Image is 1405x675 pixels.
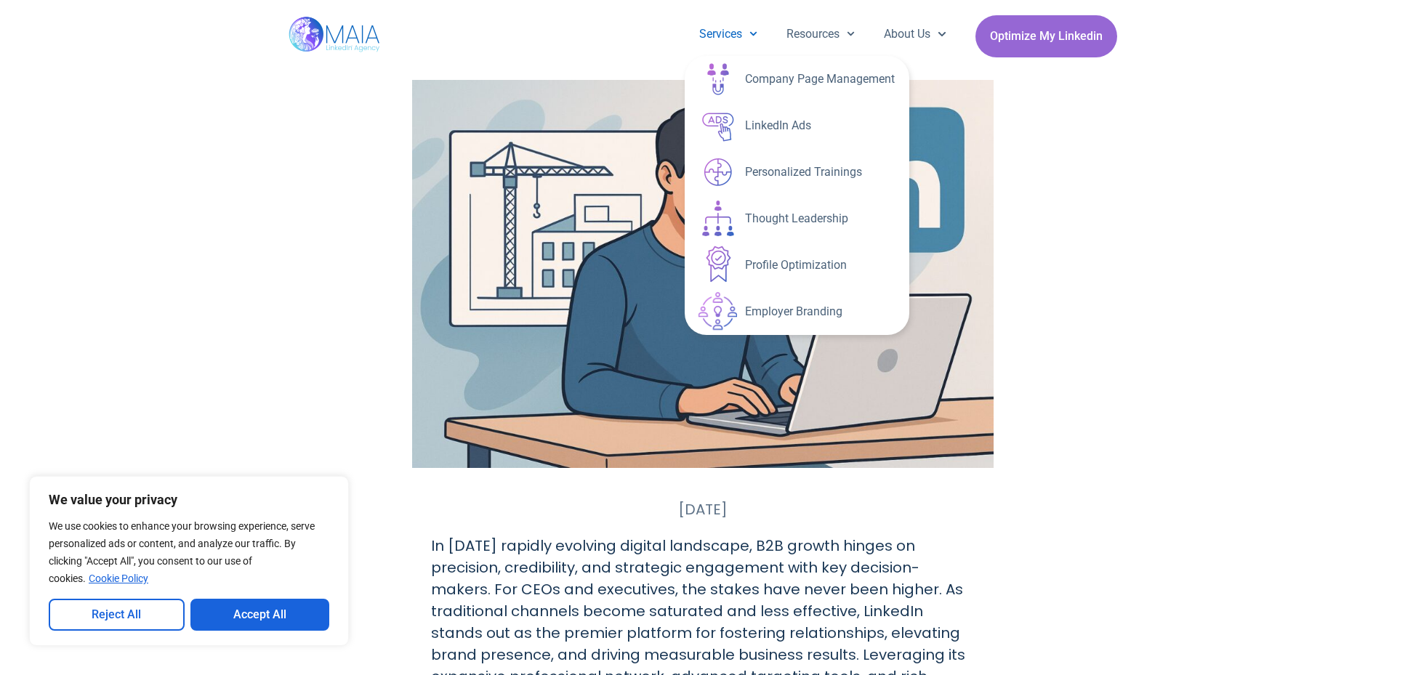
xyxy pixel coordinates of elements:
[190,599,330,631] button: Accept All
[678,499,728,520] time: [DATE]
[685,149,909,195] a: Personalized Trainings
[49,517,329,587] p: We use cookies to enhance your browsing experience, serve personalized ads or content, and analyz...
[990,23,1103,50] span: Optimize My Linkedin
[29,476,349,646] div: We value your privacy
[49,491,329,509] p: We value your privacy
[975,15,1117,57] a: Optimize My Linkedin
[88,572,149,585] a: Cookie Policy
[685,15,772,53] a: Services
[49,599,185,631] button: Reject All
[685,242,909,288] a: Profile Optimization
[678,498,728,520] a: [DATE]
[685,15,961,53] nav: Menu
[685,56,909,102] a: Company Page Management
[685,288,909,335] a: Employer Branding
[685,195,909,242] a: Thought Leadership
[685,102,909,149] a: LinkedIn Ads
[869,15,960,53] a: About Us
[685,56,909,335] ul: Services
[772,15,869,53] a: Resources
